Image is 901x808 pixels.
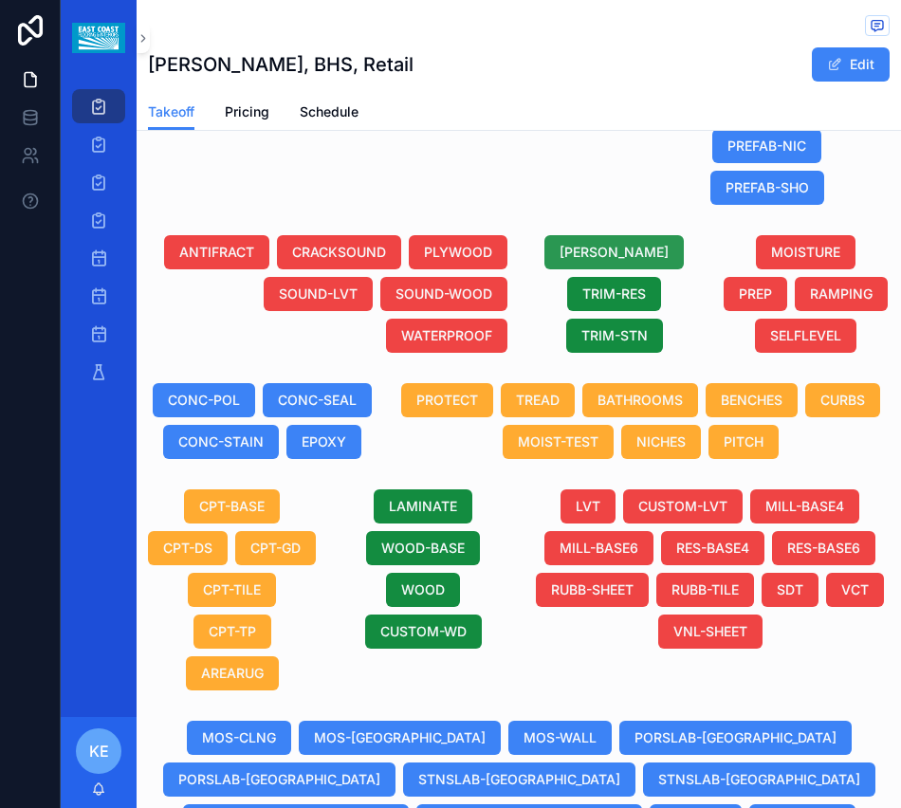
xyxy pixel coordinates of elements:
[148,51,414,78] h1: [PERSON_NAME], BHS, Retail
[787,539,860,558] span: RES-BASE6
[186,656,279,690] button: AREARUG
[643,762,875,797] button: STNSLAB-[GEOGRAPHIC_DATA]
[727,137,806,156] span: PREFAB-NIC
[567,277,661,311] button: TRIM-RES
[762,573,818,607] button: SDT
[755,319,856,353] button: SELFLEVEL
[188,573,276,607] button: CPT-TILE
[765,497,844,516] span: MILL-BASE4
[671,580,739,599] span: RUBB-TILE
[386,319,507,353] button: WATERPROOF
[544,235,684,269] button: [PERSON_NAME]
[724,277,787,311] button: PREP
[163,425,279,459] button: CONC-STAIN
[193,615,271,649] button: CPT-TP
[300,95,359,133] a: Schedule
[726,178,809,197] span: PREFAB-SHO
[416,391,478,410] span: PROTECT
[89,740,109,762] span: KE
[164,235,269,269] button: ANTIFRACT
[581,326,648,345] span: TRIM-STN
[777,580,803,599] span: SDT
[163,762,395,797] button: PORSLAB-[GEOGRAPHIC_DATA]
[582,383,698,417] button: BATHROOMS
[661,531,764,565] button: RES-BASE4
[250,539,301,558] span: CPT-GD
[148,102,194,121] span: Takeoff
[179,243,254,262] span: ANTIFRACT
[286,425,361,459] button: EPOXY
[582,285,646,303] span: TRIM-RES
[401,383,493,417] button: PROTECT
[708,425,779,459] button: PITCH
[658,615,763,649] button: VNL-SHEET
[401,580,445,599] span: WOOD
[365,615,482,649] button: CUSTOM-WD
[810,285,873,303] span: RAMPING
[619,721,852,755] button: PORSLAB-[GEOGRAPHIC_DATA]
[770,326,841,345] span: SELFLEVEL
[805,383,880,417] button: CURBS
[380,622,467,641] span: CUSTOM-WD
[560,539,638,558] span: MILL-BASE6
[424,243,492,262] span: PLYWOOD
[739,285,772,303] span: PREP
[72,23,124,53] img: App logo
[634,728,837,747] span: PORSLAB-[GEOGRAPHIC_DATA]
[263,383,372,417] button: CONC-SEAL
[598,391,683,410] span: BATHROOMS
[395,285,492,303] span: SOUND-WOOD
[544,531,653,565] button: MILL-BASE6
[712,129,821,163] button: PREFAB-NIC
[409,235,507,269] button: PLYWOOD
[812,47,890,82] button: Edit
[516,391,560,410] span: TREAD
[178,770,380,789] span: PORSLAB-[GEOGRAPHIC_DATA]
[201,664,264,683] span: AREARUG
[638,497,727,516] span: CUSTOM-LVT
[225,102,269,121] span: Pricing
[366,531,480,565] button: WOOD-BASE
[381,539,465,558] span: WOOD-BASE
[524,728,597,747] span: MOS-WALL
[551,580,634,599] span: RUBB-SHEET
[278,391,357,410] span: CONC-SEAL
[576,497,600,516] span: LVT
[403,762,635,797] button: STNSLAB-[GEOGRAPHIC_DATA]
[501,383,575,417] button: TREAD
[656,573,754,607] button: RUBB-TILE
[623,489,743,523] button: CUSTOM-LVT
[389,497,457,516] span: LAMINATE
[264,277,373,311] button: SOUND-LVT
[636,432,686,451] span: NICHES
[184,489,280,523] button: CPT-BASE
[508,721,612,755] button: MOS-WALL
[418,770,620,789] span: STNSLAB-[GEOGRAPHIC_DATA]
[292,243,386,262] span: CRACKSOUND
[536,573,649,607] button: RUBB-SHEET
[203,580,261,599] span: CPT-TILE
[225,95,269,133] a: Pricing
[750,489,859,523] button: MILL-BASE4
[756,235,855,269] button: MOISTURE
[168,391,240,410] span: CONC-POL
[676,539,749,558] span: RES-BASE4
[163,539,212,558] span: CPT-DS
[277,235,401,269] button: CRACKSOUND
[771,243,840,262] span: MOISTURE
[202,728,276,747] span: MOS-CLNG
[772,531,875,565] button: RES-BASE6
[673,622,747,641] span: VNL-SHEET
[820,391,865,410] span: CURBS
[299,721,501,755] button: MOS-[GEOGRAPHIC_DATA]
[61,76,137,413] div: scrollable content
[826,573,884,607] button: VCT
[148,531,228,565] button: CPT-DS
[302,432,346,451] span: EPOXY
[300,102,359,121] span: Schedule
[209,622,256,641] span: CPT-TP
[235,531,316,565] button: CPT-GD
[658,770,860,789] span: STNSLAB-[GEOGRAPHIC_DATA]
[187,721,291,755] button: MOS-CLNG
[566,319,663,353] button: TRIM-STN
